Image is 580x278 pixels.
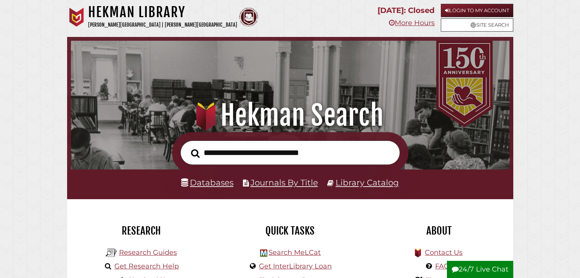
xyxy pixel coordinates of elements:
a: Get InterLibrary Loan [259,262,332,270]
p: [DATE]: Closed [378,4,435,17]
h2: About [370,224,508,237]
a: Get Research Help [114,262,179,270]
h2: Quick Tasks [222,224,359,237]
img: Hekman Library Logo [260,249,267,257]
a: Login to My Account [441,4,513,17]
a: Research Guides [119,248,177,257]
h2: Research [73,224,210,237]
p: [PERSON_NAME][GEOGRAPHIC_DATA] | [PERSON_NAME][GEOGRAPHIC_DATA] [88,21,237,29]
h1: Hekman Library [88,4,237,21]
a: Journals By Title [251,177,318,187]
a: More Hours [389,19,435,27]
a: Databases [181,177,233,187]
a: Search MeLCat [268,248,321,257]
a: FAQs [435,262,453,270]
a: Library Catalog [336,177,399,187]
h1: Hekman Search [79,99,500,132]
img: Hekman Library Logo [106,247,117,259]
a: Site Search [441,18,513,32]
i: Search [191,149,200,158]
img: Calvin Theological Seminary [239,8,258,27]
img: Calvin University [67,8,86,27]
a: Contact Us [425,248,463,257]
button: Search [187,147,204,160]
